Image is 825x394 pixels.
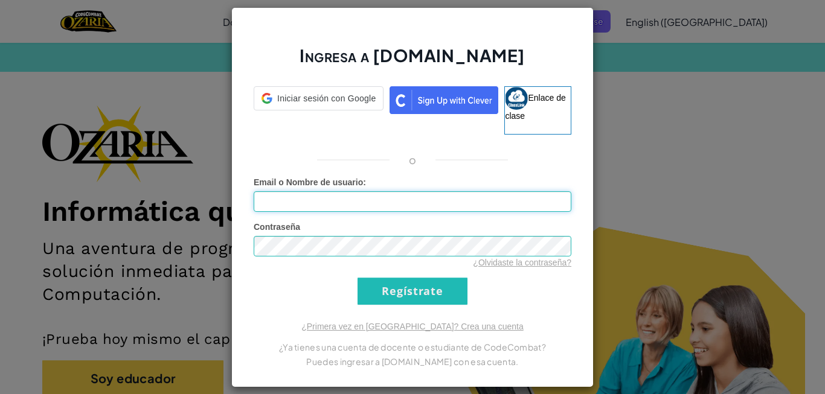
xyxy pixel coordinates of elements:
div: Iniciar sesión con Google [254,86,384,110]
span: Enlace de clase [505,92,565,120]
p: o [409,153,416,167]
img: clever_sso_button@2x.png [390,86,498,114]
img: classlink-logo-small.png [505,87,528,110]
input: Regístrate [358,278,467,305]
span: Iniciar sesión con Google [277,92,376,104]
span: Contraseña [254,222,300,232]
h2: Ingresa a [DOMAIN_NAME] [254,44,571,79]
a: ¿Olvidaste la contraseña? [473,258,571,267]
p: Puedes ingresar a [DOMAIN_NAME] con esa cuenta. [254,354,571,369]
iframe: Sign in with Google Button [248,109,371,136]
a: Iniciar sesión con Google [254,86,384,135]
p: ¿Ya tienes una cuenta de docente o estudiante de CodeCombat? [254,340,571,354]
span: Email o Nombre de usuario [254,177,363,187]
a: ¿Primera vez en [GEOGRAPHIC_DATA]? Crea una cuenta [301,322,524,331]
label: : [254,176,366,188]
